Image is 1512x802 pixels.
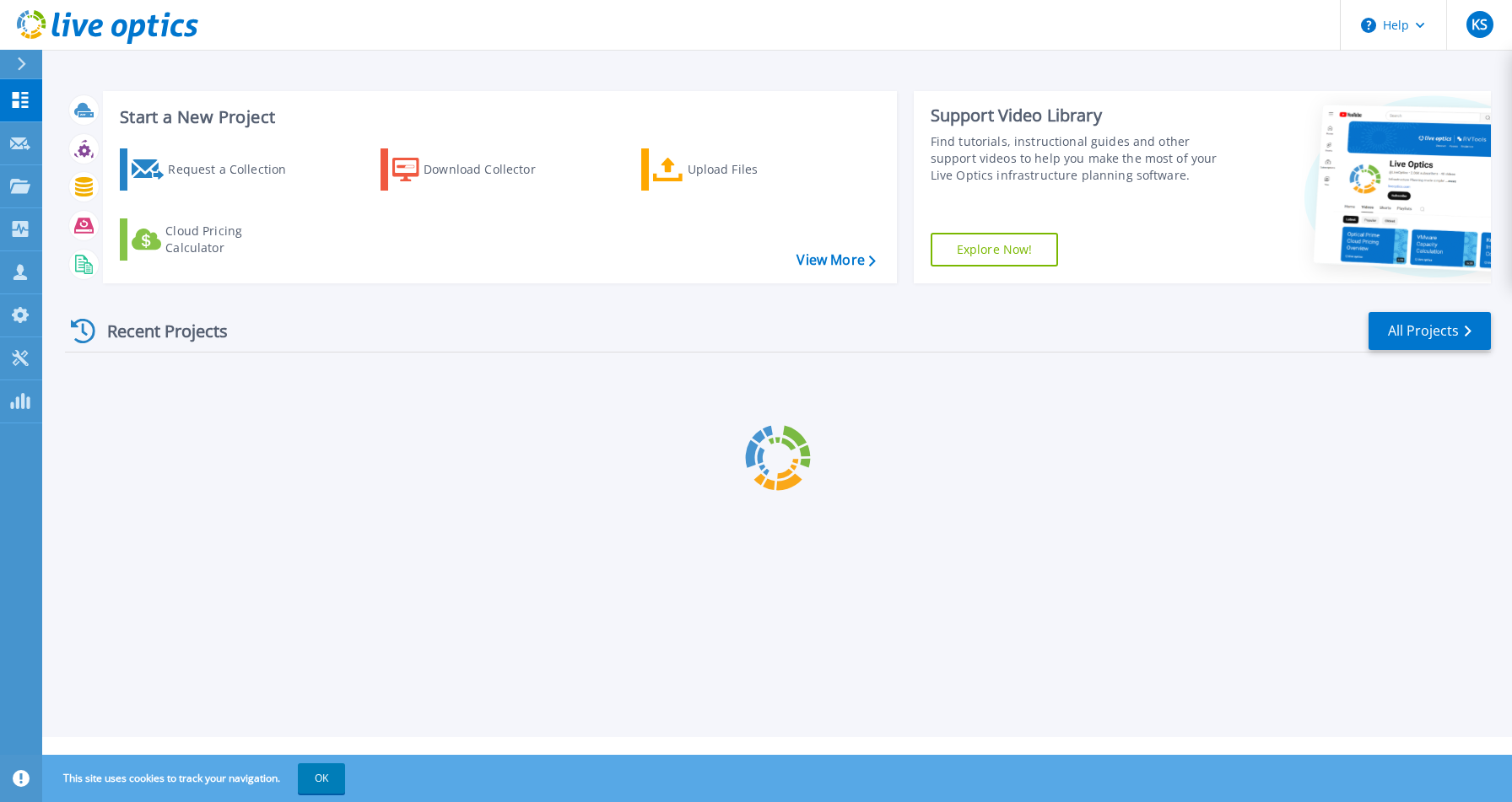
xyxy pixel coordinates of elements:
div: Cloud Pricing Calculator [165,223,300,256]
a: Request a Collection [120,148,308,191]
span: KS [1471,18,1488,31]
div: Recent Projects [65,310,251,352]
a: All Projects [1369,312,1491,350]
div: Support Video Library [931,105,1223,126]
div: Find tutorials, instructional guides and other support videos to help you make the most of your L... [931,133,1223,184]
a: Explore Now! [931,233,1059,266]
a: View More [796,252,875,268]
a: Upload Files [641,148,829,191]
button: OK [298,763,345,794]
a: Cloud Pricing Calculator [120,218,308,261]
div: Request a Collection [168,153,303,186]
a: Download Collector [381,148,569,191]
div: Download Collector [424,153,559,186]
div: Upload Files [688,153,823,186]
span: This site uses cookies to track your navigation. [46,763,345,794]
h3: Start a New Project [120,108,875,126]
